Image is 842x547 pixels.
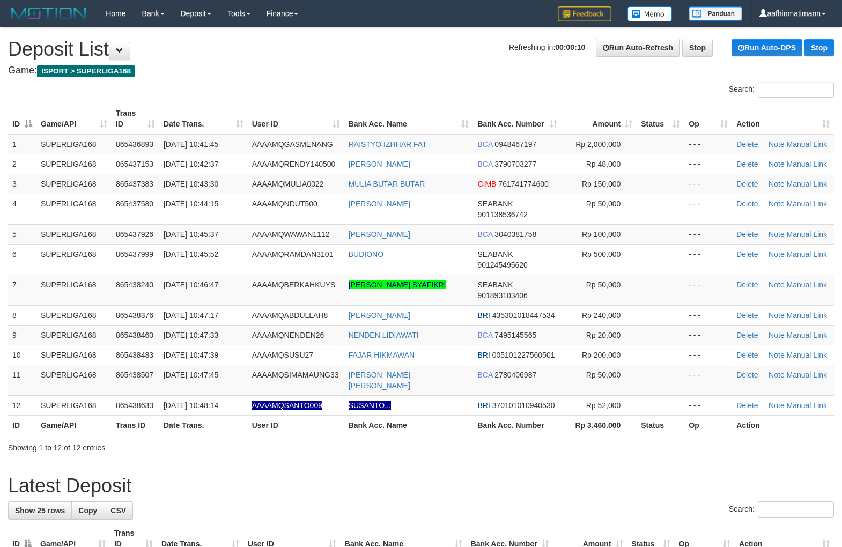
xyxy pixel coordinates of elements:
[349,250,383,258] a: BUDIONO
[769,160,785,168] a: Note
[736,331,758,339] a: Delete
[477,351,490,359] span: BRI
[116,311,153,320] span: 865438376
[732,104,834,134] th: Action: activate to sort column ascending
[787,371,828,379] a: Manual Link
[116,401,153,410] span: 865438633
[252,331,324,339] span: AAAAMQNENDEN26
[164,160,218,168] span: [DATE] 10:42:37
[787,180,828,188] a: Manual Link
[252,351,313,359] span: AAAAMQSUSU27
[736,140,758,149] a: Delete
[8,501,72,520] a: Show 25 rows
[758,501,834,518] input: Search:
[787,250,828,258] a: Manual Link
[8,275,36,305] td: 7
[8,395,36,415] td: 12
[562,415,637,435] th: Rp 3.460.000
[36,325,112,345] td: SUPERLIGA168
[344,415,474,435] th: Bank Acc. Name
[555,43,585,51] strong: 00:00:10
[473,415,562,435] th: Bank Acc. Number
[8,65,834,76] h4: Game:
[729,501,834,518] label: Search:
[112,415,159,435] th: Trans ID
[586,371,621,379] span: Rp 50,000
[8,438,343,453] div: Showing 1 to 12 of 12 entries
[736,371,758,379] a: Delete
[787,199,828,208] a: Manual Link
[582,180,621,188] span: Rp 150,000
[116,160,153,168] span: 865437153
[252,180,324,188] span: AAAAMQMULIA0022
[116,371,153,379] span: 865438507
[116,230,153,239] span: 865437926
[494,331,536,339] span: Copy 7495145565 to clipboard
[36,305,112,325] td: SUPERLIGA168
[164,230,218,239] span: [DATE] 10:45:37
[684,244,732,275] td: - - -
[684,224,732,244] td: - - -
[736,250,758,258] a: Delete
[769,199,785,208] a: Note
[736,280,758,289] a: Delete
[787,280,828,289] a: Manual Link
[558,6,611,21] img: Feedback.jpg
[492,351,555,359] span: Copy 005101227560501 to clipboard
[36,134,112,154] td: SUPERLIGA168
[112,104,159,134] th: Trans ID: activate to sort column ascending
[736,160,758,168] a: Delete
[164,280,218,289] span: [DATE] 10:46:47
[8,39,834,60] h1: Deposit List
[252,401,322,410] span: Nama rekening ada tanda titik/strip, harap diedit
[787,140,828,149] a: Manual Link
[349,351,415,359] a: FAJAR HIKMAWAN
[36,244,112,275] td: SUPERLIGA168
[684,365,732,395] td: - - -
[349,280,446,289] a: [PERSON_NAME] SYAFIKRI
[494,230,536,239] span: Copy 3040381758 to clipboard
[627,6,673,21] img: Button%20Memo.svg
[684,134,732,154] td: - - -
[582,351,621,359] span: Rp 200,000
[8,134,36,154] td: 1
[492,311,555,320] span: Copy 435301018447534 to clipboard
[8,475,834,497] h1: Latest Deposit
[736,351,758,359] a: Delete
[349,331,419,339] a: NENDEN LIDIAWATI
[787,311,828,320] a: Manual Link
[164,199,218,208] span: [DATE] 10:44:15
[78,506,97,515] span: Copy
[477,210,527,219] span: Copy 901138536742 to clipboard
[252,160,336,168] span: AAAAMQRENDY140500
[562,104,637,134] th: Amount: activate to sort column ascending
[36,395,112,415] td: SUPERLIGA168
[349,140,427,149] a: RAISTYO IZHHAR FAT
[116,351,153,359] span: 865438483
[509,43,585,51] span: Refreshing in:
[684,104,732,134] th: Op: activate to sort column ascending
[104,501,133,520] a: CSV
[36,345,112,365] td: SUPERLIGA168
[477,230,492,239] span: BCA
[8,244,36,275] td: 6
[159,415,248,435] th: Date Trans.
[477,311,490,320] span: BRI
[769,311,785,320] a: Note
[769,250,785,258] a: Note
[252,230,330,239] span: AAAAMQWAWAN1112
[248,104,344,134] th: User ID: activate to sort column ascending
[684,154,732,174] td: - - -
[477,160,492,168] span: BCA
[736,180,758,188] a: Delete
[769,401,785,410] a: Note
[637,104,684,134] th: Status: activate to sort column ascending
[769,331,785,339] a: Note
[252,140,333,149] span: AAAAMQGASMENANG
[36,224,112,244] td: SUPERLIGA168
[164,351,218,359] span: [DATE] 10:47:39
[736,199,758,208] a: Delete
[349,401,391,410] a: SUSANTO...
[248,415,344,435] th: User ID
[736,230,758,239] a: Delete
